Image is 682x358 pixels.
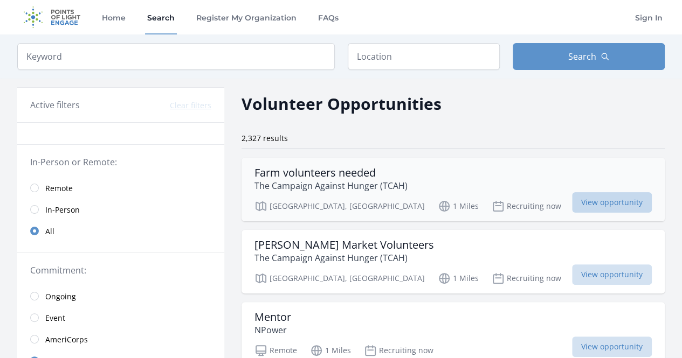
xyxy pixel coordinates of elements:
[45,226,54,237] span: All
[492,200,561,213] p: Recruiting now
[30,156,211,169] legend: In-Person or Remote:
[254,179,408,192] p: The Campaign Against Hunger (TCAH)
[242,230,665,293] a: [PERSON_NAME] Market Volunteers The Campaign Against Hunger (TCAH) [GEOGRAPHIC_DATA], [GEOGRAPHIC...
[310,344,351,357] p: 1 Miles
[254,238,434,251] h3: [PERSON_NAME] Market Volunteers
[30,264,211,277] legend: Commitment:
[17,43,335,70] input: Keyword
[17,285,224,307] a: Ongoing
[30,99,80,111] h3: Active filters
[568,50,596,63] span: Search
[45,291,76,302] span: Ongoing
[242,92,442,116] h2: Volunteer Opportunities
[348,43,500,70] input: Location
[438,272,479,285] p: 1 Miles
[17,220,224,242] a: All
[254,324,291,336] p: NPower
[242,133,288,143] span: 2,327 results
[254,272,425,285] p: [GEOGRAPHIC_DATA], [GEOGRAPHIC_DATA]
[254,166,408,179] h3: Farm volunteers needed
[45,183,73,194] span: Remote
[45,205,80,215] span: In-Person
[364,344,433,357] p: Recruiting now
[17,177,224,199] a: Remote
[254,344,297,357] p: Remote
[45,313,65,324] span: Event
[492,272,561,285] p: Recruiting now
[438,200,479,213] p: 1 Miles
[254,200,425,213] p: [GEOGRAPHIC_DATA], [GEOGRAPHIC_DATA]
[17,307,224,328] a: Event
[170,100,211,111] button: Clear filters
[17,328,224,350] a: AmeriCorps
[242,158,665,221] a: Farm volunteers needed The Campaign Against Hunger (TCAH) [GEOGRAPHIC_DATA], [GEOGRAPHIC_DATA] 1 ...
[17,199,224,220] a: In-Person
[513,43,665,70] button: Search
[45,334,88,345] span: AmeriCorps
[572,192,652,213] span: View opportunity
[572,264,652,285] span: View opportunity
[254,251,434,264] p: The Campaign Against Hunger (TCAH)
[254,311,291,324] h3: Mentor
[572,336,652,357] span: View opportunity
